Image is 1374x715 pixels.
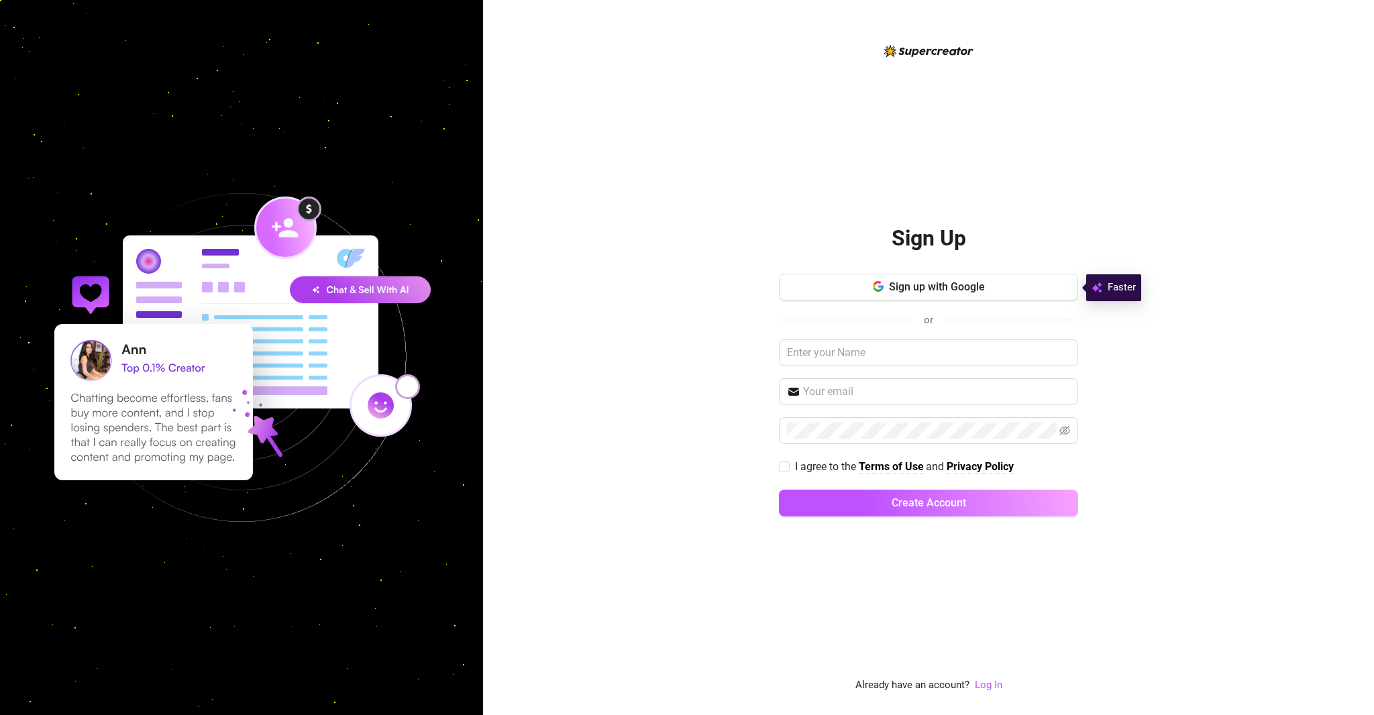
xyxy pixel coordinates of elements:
[9,125,474,590] img: signup-background-D0MIrEPF.svg
[926,460,947,473] span: and
[855,677,969,694] span: Already have an account?
[889,280,985,293] span: Sign up with Google
[924,314,933,326] span: or
[779,490,1078,516] button: Create Account
[859,460,924,473] strong: Terms of Use
[779,339,1078,366] input: Enter your Name
[884,45,973,57] img: logo-BBDzfeDw.svg
[892,225,966,252] h2: Sign Up
[947,460,1014,474] a: Privacy Policy
[859,460,924,474] a: Terms of Use
[1092,280,1102,296] img: svg%3e
[947,460,1014,473] strong: Privacy Policy
[1108,280,1136,296] span: Faster
[779,274,1078,300] button: Sign up with Google
[975,677,1002,694] a: Log In
[892,496,966,509] span: Create Account
[975,679,1002,691] a: Log In
[803,384,1070,400] input: Your email
[795,460,859,473] span: I agree to the
[1059,425,1070,436] span: eye-invisible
